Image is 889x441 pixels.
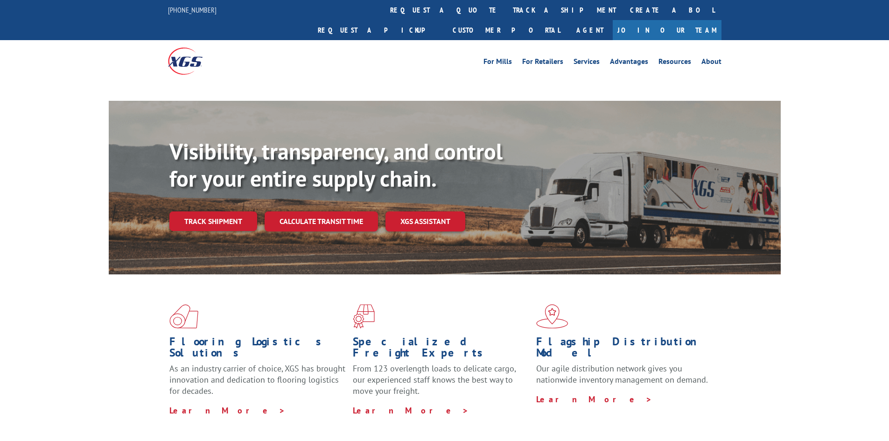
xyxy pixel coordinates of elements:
a: Agent [567,20,613,40]
span: Our agile distribution network gives you nationwide inventory management on demand. [536,363,708,385]
a: [PHONE_NUMBER] [168,5,217,14]
p: From 123 overlength loads to delicate cargo, our experienced staff knows the best way to move you... [353,363,529,405]
a: Track shipment [169,211,257,231]
a: Learn More > [169,405,286,416]
a: Learn More > [353,405,469,416]
a: Request a pickup [311,20,446,40]
a: Resources [658,58,691,68]
h1: Flooring Logistics Solutions [169,336,346,363]
a: Calculate transit time [265,211,378,231]
a: Services [574,58,600,68]
img: xgs-icon-focused-on-flooring-red [353,304,375,329]
a: XGS ASSISTANT [385,211,465,231]
a: Learn More > [536,394,652,405]
img: xgs-icon-flagship-distribution-model-red [536,304,568,329]
a: About [701,58,721,68]
a: For Retailers [522,58,563,68]
a: Join Our Team [613,20,721,40]
a: For Mills [483,58,512,68]
a: Advantages [610,58,648,68]
a: Customer Portal [446,20,567,40]
img: xgs-icon-total-supply-chain-intelligence-red [169,304,198,329]
h1: Flagship Distribution Model [536,336,713,363]
h1: Specialized Freight Experts [353,336,529,363]
span: As an industry carrier of choice, XGS has brought innovation and dedication to flooring logistics... [169,363,345,396]
b: Visibility, transparency, and control for your entire supply chain. [169,137,503,193]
